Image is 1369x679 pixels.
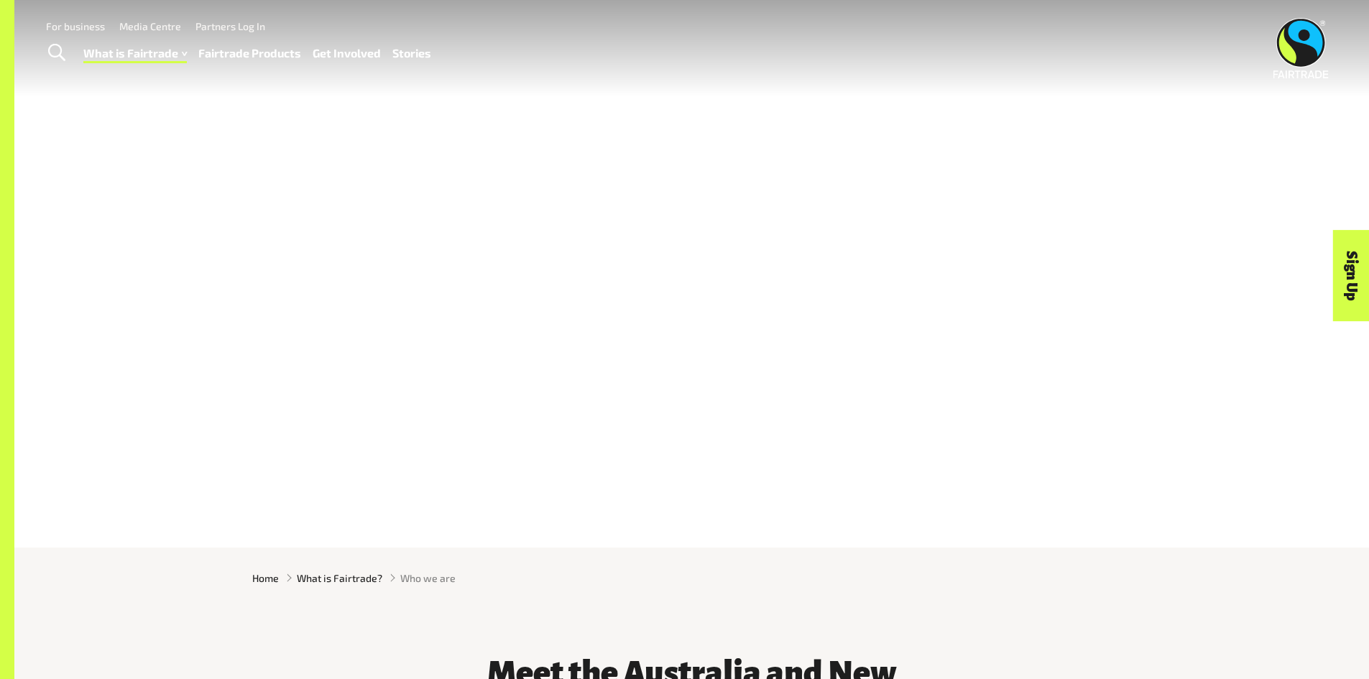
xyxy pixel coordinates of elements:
[46,20,105,32] a: For business
[198,43,301,64] a: Fairtrade Products
[313,43,381,64] a: Get Involved
[297,571,382,586] a: What is Fairtrade?
[119,20,181,32] a: Media Centre
[400,571,456,586] span: Who we are
[39,35,74,71] a: Toggle Search
[1273,18,1329,78] img: Fairtrade Australia New Zealand logo
[195,20,265,32] a: Partners Log In
[83,43,187,64] a: What is Fairtrade
[252,571,279,586] a: Home
[392,43,431,64] a: Stories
